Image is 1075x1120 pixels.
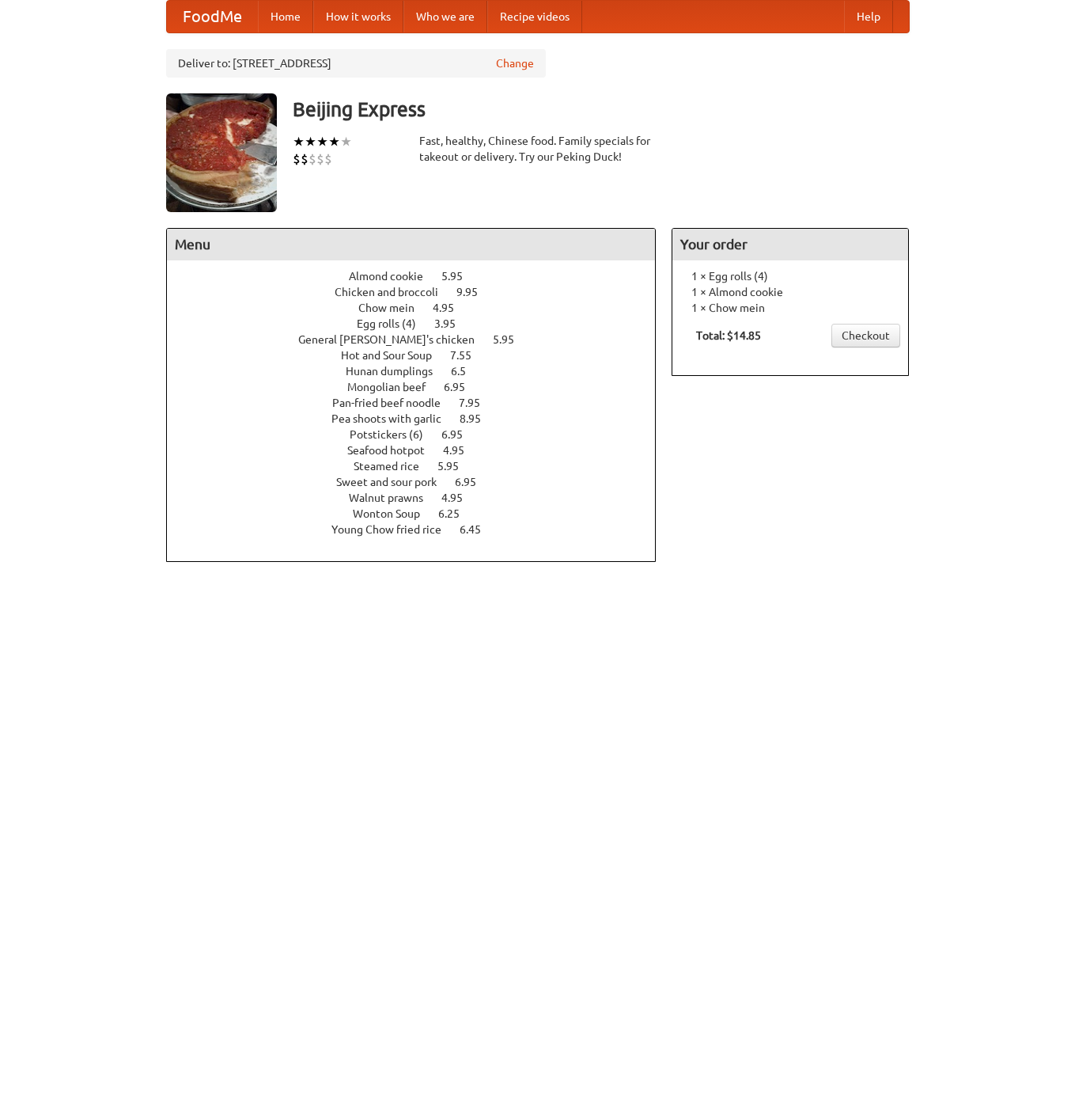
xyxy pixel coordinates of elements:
[349,270,439,283] span: Almond cookie
[350,428,439,441] span: Potstickers (6)
[680,268,900,284] li: 1 × Egg rolls (4)
[293,133,305,150] li: ★
[487,1,582,32] a: Recipe videos
[450,349,487,362] span: 7.55
[166,49,546,78] div: Deliver to: [STREET_ADDRESS]
[357,317,432,330] span: Egg rolls (4)
[354,460,488,473] a: Steamed rice 5.95
[336,476,505,488] a: Sweet and sour pork 6.95
[441,428,479,441] span: 6.95
[316,150,324,168] li: $
[305,133,316,150] li: ★
[335,286,507,298] a: Chicken and broccoli 9.95
[358,302,430,314] span: Chow mein
[358,302,483,314] a: Chow mein 4.95
[324,150,332,168] li: $
[331,412,457,425] span: Pea shoots with garlic
[349,270,492,283] a: Almond cookie 5.95
[347,444,441,457] span: Seafood hotpot
[460,523,497,536] span: 6.45
[313,1,403,32] a: How it works
[347,444,494,457] a: Seafood hotpot 4.95
[433,302,470,314] span: 4.95
[166,93,277,212] img: angular.jpg
[347,381,494,393] a: Mongolian beef 6.95
[347,381,441,393] span: Mongolian beef
[438,507,475,520] span: 6.25
[696,329,761,342] b: Total: $14.85
[167,229,656,260] h4: Menu
[328,133,340,150] li: ★
[332,397,456,409] span: Pan-fried beef noodle
[403,1,487,32] a: Who we are
[341,349,448,362] span: Hot and Sour Soup
[496,55,534,71] a: Change
[331,523,457,536] span: Young Chow fried rice
[308,150,316,168] li: $
[258,1,313,32] a: Home
[167,1,258,32] a: FoodMe
[680,300,900,316] li: 1 × Chow mein
[335,286,454,298] span: Chicken and broccoli
[443,444,480,457] span: 4.95
[437,460,475,473] span: 5.95
[444,381,481,393] span: 6.95
[353,507,489,520] a: Wonton Soup 6.25
[301,150,308,168] li: $
[332,397,509,409] a: Pan-fried beef noodle 7.95
[349,492,492,504] a: Walnut prawns 4.95
[441,492,479,504] span: 4.95
[353,507,436,520] span: Wonton Soup
[459,397,496,409] span: 7.95
[419,133,657,165] div: Fast, healthy, Chinese food. Family specials for takeout or delivery. Try our Peking Duck!
[493,333,530,346] span: 5.95
[434,317,471,330] span: 3.95
[293,150,301,168] li: $
[298,333,490,346] span: General [PERSON_NAME]'s chicken
[346,365,449,378] span: Hunan dumplings
[298,333,543,346] a: General [PERSON_NAME]'s chicken 5.95
[331,523,510,536] a: Young Chow fried rice 6.45
[451,365,482,378] span: 6.5
[331,412,510,425] a: Pea shoots with garlic 8.95
[680,284,900,300] li: 1 × Almond cookie
[460,412,497,425] span: 8.95
[341,349,501,362] a: Hot and Sour Soup 7.55
[456,286,494,298] span: 9.95
[354,460,435,473] span: Steamed rice
[357,317,485,330] a: Egg rolls (4) 3.95
[336,476,452,488] span: Sweet and sour pork
[441,270,479,283] span: 5.95
[340,133,352,150] li: ★
[293,93,910,125] h3: Beijing Express
[672,229,908,260] h4: Your order
[349,492,439,504] span: Walnut prawns
[844,1,893,32] a: Help
[346,365,495,378] a: Hunan dumplings 6.5
[316,133,328,150] li: ★
[455,476,492,488] span: 6.95
[350,428,492,441] a: Potstickers (6) 6.95
[831,324,900,347] a: Checkout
